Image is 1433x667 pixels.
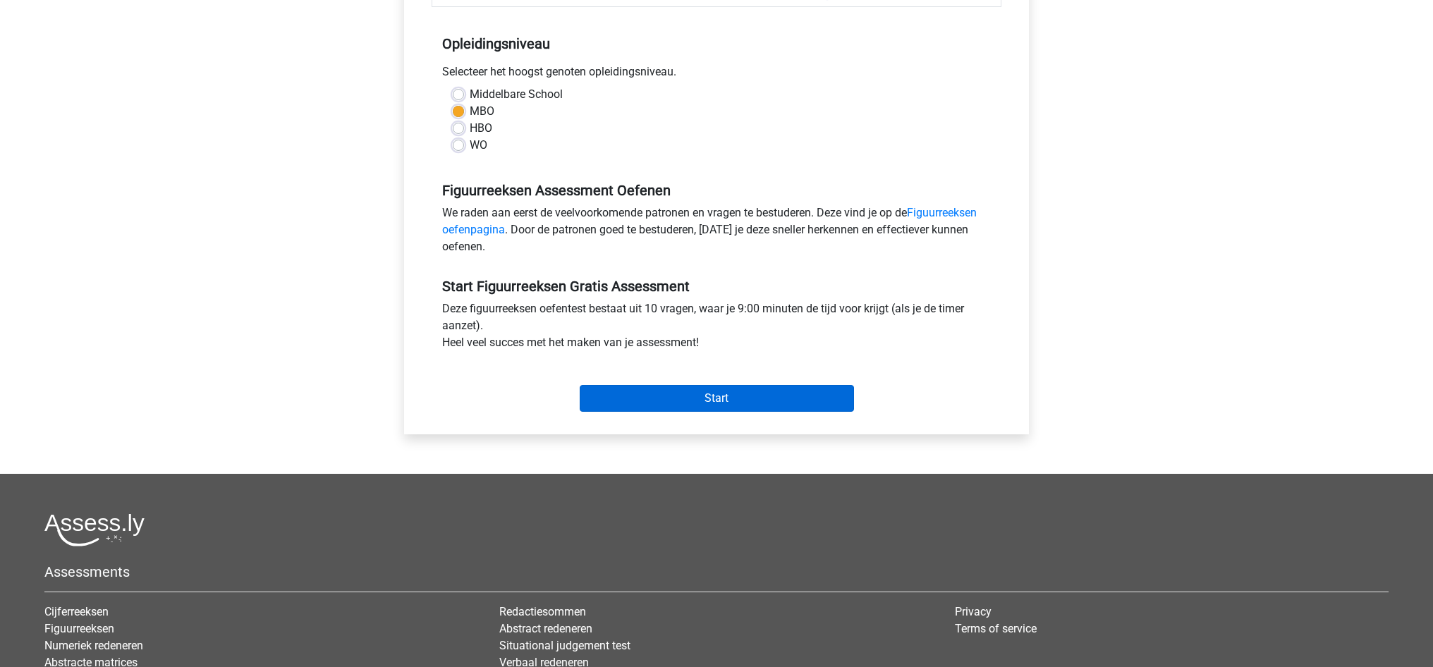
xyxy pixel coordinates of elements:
[499,605,586,618] a: Redactiesommen
[499,622,592,635] a: Abstract redeneren
[499,639,630,652] a: Situational judgement test
[432,204,1001,261] div: We raden aan eerst de veelvoorkomende patronen en vragen te bestuderen. Deze vind je op de . Door...
[470,103,494,120] label: MBO
[432,300,1001,357] div: Deze figuurreeksen oefentest bestaat uit 10 vragen, waar je 9:00 minuten de tijd voor krijgt (als...
[955,605,992,618] a: Privacy
[44,563,1389,580] h5: Assessments
[955,622,1037,635] a: Terms of service
[44,513,145,546] img: Assessly logo
[580,385,854,412] input: Start
[44,622,114,635] a: Figuurreeksen
[470,86,563,103] label: Middelbare School
[470,120,492,137] label: HBO
[470,137,487,154] label: WO
[44,639,143,652] a: Numeriek redeneren
[432,63,1001,86] div: Selecteer het hoogst genoten opleidingsniveau.
[442,278,991,295] h5: Start Figuurreeksen Gratis Assessment
[442,182,991,199] h5: Figuurreeksen Assessment Oefenen
[442,30,991,58] h5: Opleidingsniveau
[44,605,109,618] a: Cijferreeksen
